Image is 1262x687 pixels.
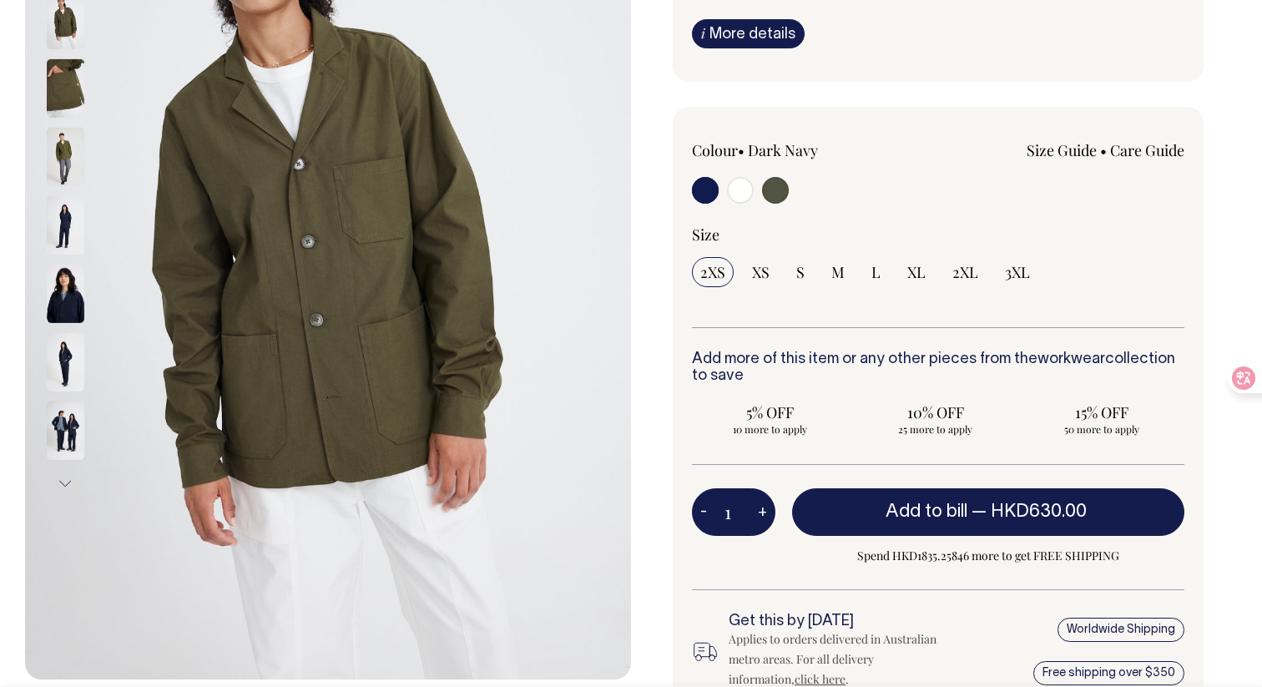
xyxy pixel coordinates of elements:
[823,257,853,287] input: M
[47,59,84,118] img: olive
[47,196,84,255] img: dark-navy
[729,614,961,630] h6: Get this by [DATE]
[1110,140,1184,160] a: Care Guide
[952,262,978,282] span: 2XL
[907,262,926,282] span: XL
[752,262,770,282] span: XS
[972,503,1091,520] span: —
[692,496,715,529] button: -
[944,257,987,287] input: 2XL
[1032,402,1171,422] span: 15% OFF
[997,257,1038,287] input: 3XL
[692,140,889,160] div: Colour
[700,422,840,436] span: 10 more to apply
[886,503,967,520] span: Add to bill
[795,671,846,687] a: click here
[738,140,745,160] span: •
[866,422,1006,436] span: 25 more to apply
[750,496,775,529] button: +
[700,262,725,282] span: 2XS
[788,257,813,287] input: S
[1100,140,1107,160] span: •
[991,503,1087,520] span: HKD630.00
[1005,262,1030,282] span: 3XL
[1023,397,1179,441] input: 15% OFF 50 more to apply
[700,402,840,422] span: 5% OFF
[1037,352,1105,366] a: workwear
[692,257,734,287] input: 2XS
[871,262,881,282] span: L
[792,546,1184,566] span: Spend HKD1835.25846 more to get FREE SHIPPING
[899,257,934,287] input: XL
[831,262,845,282] span: M
[1032,422,1171,436] span: 50 more to apply
[1027,140,1097,160] a: Size Guide
[744,257,778,287] input: XS
[47,402,84,460] img: dark-navy
[701,24,705,42] span: i
[858,397,1014,441] input: 10% OFF 25 more to apply
[692,19,805,48] a: iMore details
[692,351,1184,385] h6: Add more of this item or any other pieces from the collection to save
[47,265,84,323] img: dark-navy
[748,140,818,160] label: Dark Navy
[47,333,84,391] img: dark-navy
[692,225,1184,245] div: Size
[866,402,1006,422] span: 10% OFF
[792,488,1184,535] button: Add to bill —HKD630.00
[53,465,78,503] button: Next
[47,128,84,186] img: olive
[863,257,889,287] input: L
[692,397,848,441] input: 5% OFF 10 more to apply
[796,262,805,282] span: S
